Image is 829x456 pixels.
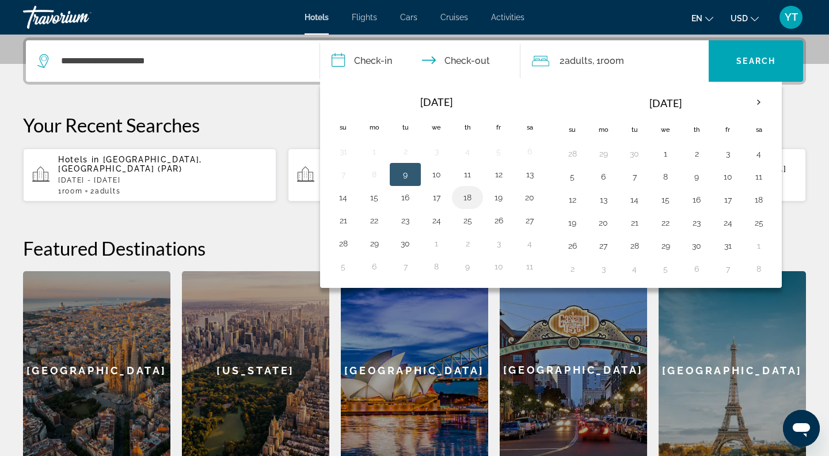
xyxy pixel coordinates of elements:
[489,259,508,275] button: Day 10
[334,166,352,183] button: Day 7
[427,212,446,229] button: Day 24
[563,238,581,254] button: Day 26
[58,155,202,173] span: [GEOGRAPHIC_DATA], [GEOGRAPHIC_DATA] (PAR)
[687,238,706,254] button: Day 30
[90,187,120,195] span: 2
[305,13,329,22] a: Hotels
[718,192,737,208] button: Day 17
[750,192,768,208] button: Day 18
[656,261,675,277] button: Day 5
[750,261,768,277] button: Day 8
[785,12,798,23] span: YT
[334,143,352,159] button: Day 31
[458,166,477,183] button: Day 11
[334,189,352,206] button: Day 14
[625,215,644,231] button: Day 21
[458,259,477,275] button: Day 9
[489,189,508,206] button: Day 19
[776,5,806,29] button: User Menu
[489,166,508,183] button: Day 12
[334,212,352,229] button: Day 21
[440,13,468,22] a: Cruises
[783,410,820,447] iframe: Кнопка запуска окна обмена сообщениями
[352,13,377,22] a: Flights
[427,189,446,206] button: Day 17
[400,13,417,22] a: Cars
[718,146,737,162] button: Day 3
[365,259,383,275] button: Day 6
[563,215,581,231] button: Day 19
[594,192,613,208] button: Day 13
[396,212,414,229] button: Day 23
[26,40,803,82] div: Search widget
[23,237,806,260] h2: Featured Destinations
[565,55,592,66] span: Adults
[709,40,803,82] button: Search
[396,166,414,183] button: Day 9
[95,187,120,195] span: Adults
[592,53,624,69] span: , 1
[656,238,675,254] button: Day 29
[334,235,352,252] button: Day 28
[656,215,675,231] button: Day 22
[560,53,592,69] span: 2
[520,259,539,275] button: Day 11
[489,143,508,159] button: Day 5
[750,146,768,162] button: Day 4
[600,55,624,66] span: Room
[625,238,644,254] button: Day 28
[731,14,748,23] span: USD
[458,143,477,159] button: Day 4
[365,143,383,159] button: Day 1
[736,56,775,66] span: Search
[491,13,524,22] a: Activities
[365,166,383,183] button: Day 8
[23,148,276,202] button: Hotels in [GEOGRAPHIC_DATA], [GEOGRAPHIC_DATA] (PAR)[DATE] - [DATE]1Room2Adults
[427,235,446,252] button: Day 1
[718,261,737,277] button: Day 7
[718,215,737,231] button: Day 24
[320,40,520,82] button: Check in and out dates
[365,189,383,206] button: Day 15
[520,212,539,229] button: Day 27
[396,259,414,275] button: Day 7
[625,261,644,277] button: Day 4
[427,143,446,159] button: Day 3
[687,169,706,185] button: Day 9
[718,238,737,254] button: Day 31
[288,148,541,202] button: [GEOGRAPHIC_DATA] ([GEOGRAPHIC_DATA], [GEOGRAPHIC_DATA]) and Nearby Hotels[DATE] - [DATE]1Room2Ad...
[563,169,581,185] button: Day 5
[563,192,581,208] button: Day 12
[563,146,581,162] button: Day 28
[520,143,539,159] button: Day 6
[731,10,759,26] button: Change currency
[520,189,539,206] button: Day 20
[427,259,446,275] button: Day 8
[520,166,539,183] button: Day 13
[625,146,644,162] button: Day 30
[365,235,383,252] button: Day 29
[23,2,138,32] a: Travorium
[691,14,702,23] span: en
[520,235,539,252] button: Day 4
[458,235,477,252] button: Day 2
[625,192,644,208] button: Day 14
[396,189,414,206] button: Day 16
[489,212,508,229] button: Day 26
[656,169,675,185] button: Day 8
[458,189,477,206] button: Day 18
[687,215,706,231] button: Day 23
[396,143,414,159] button: Day 2
[58,187,82,195] span: 1
[656,146,675,162] button: Day 1
[691,10,713,26] button: Change language
[594,169,613,185] button: Day 6
[625,169,644,185] button: Day 7
[743,89,774,116] button: Next month
[23,113,806,136] p: Your Recent Searches
[687,261,706,277] button: Day 6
